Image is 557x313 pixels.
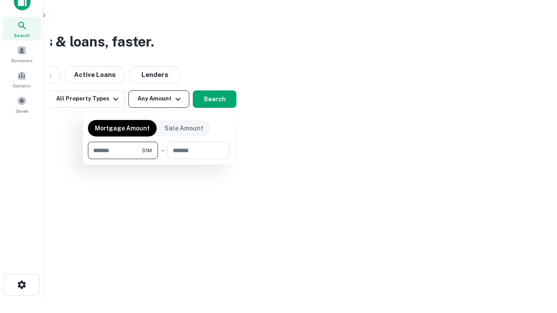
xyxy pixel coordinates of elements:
[142,147,152,154] span: $1M
[164,123,203,133] p: Sale Amount
[513,243,557,285] iframe: Chat Widget
[95,123,150,133] p: Mortgage Amount
[161,142,164,159] div: -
